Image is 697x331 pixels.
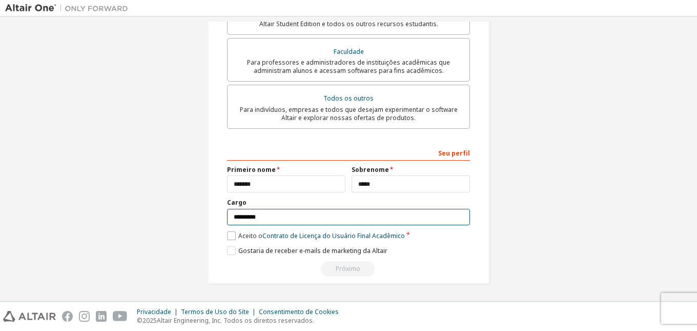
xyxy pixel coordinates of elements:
[262,231,371,240] font: Contrato de Licença do Usuário Final
[438,149,470,158] font: Seu perfil
[113,311,128,322] img: youtube.svg
[3,311,56,322] img: altair_logo.svg
[227,261,470,277] div: Leia e aceite o CLUF para continuar
[62,311,73,322] img: facebook.svg
[352,165,389,174] font: Sobrenome
[96,311,107,322] img: linkedin.svg
[372,231,405,240] font: Acadêmico
[227,198,247,207] font: Cargo
[5,3,133,13] img: Altair Um
[142,316,157,325] font: 2025
[157,316,314,325] font: Altair Engineering, Inc. Todos os direitos reservados.
[79,311,90,322] img: instagram.svg
[227,165,276,174] font: Primeiro nome
[238,246,387,255] font: Gostaria de receber e-mails de marketing da Altair
[247,58,450,75] font: Para professores e administradores de instituições acadêmicas que administram alunos e acessam so...
[240,105,458,122] font: Para indivíduos, empresas e todos que desejam experimentar o software Altair e explorar nossas of...
[181,307,249,316] font: Termos de Uso do Site
[238,231,262,240] font: Aceito o
[137,307,171,316] font: Privacidade
[259,307,339,316] font: Consentimento de Cookies
[137,316,142,325] font: ©
[334,47,364,56] font: Faculdade
[323,94,374,103] font: Todos os outros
